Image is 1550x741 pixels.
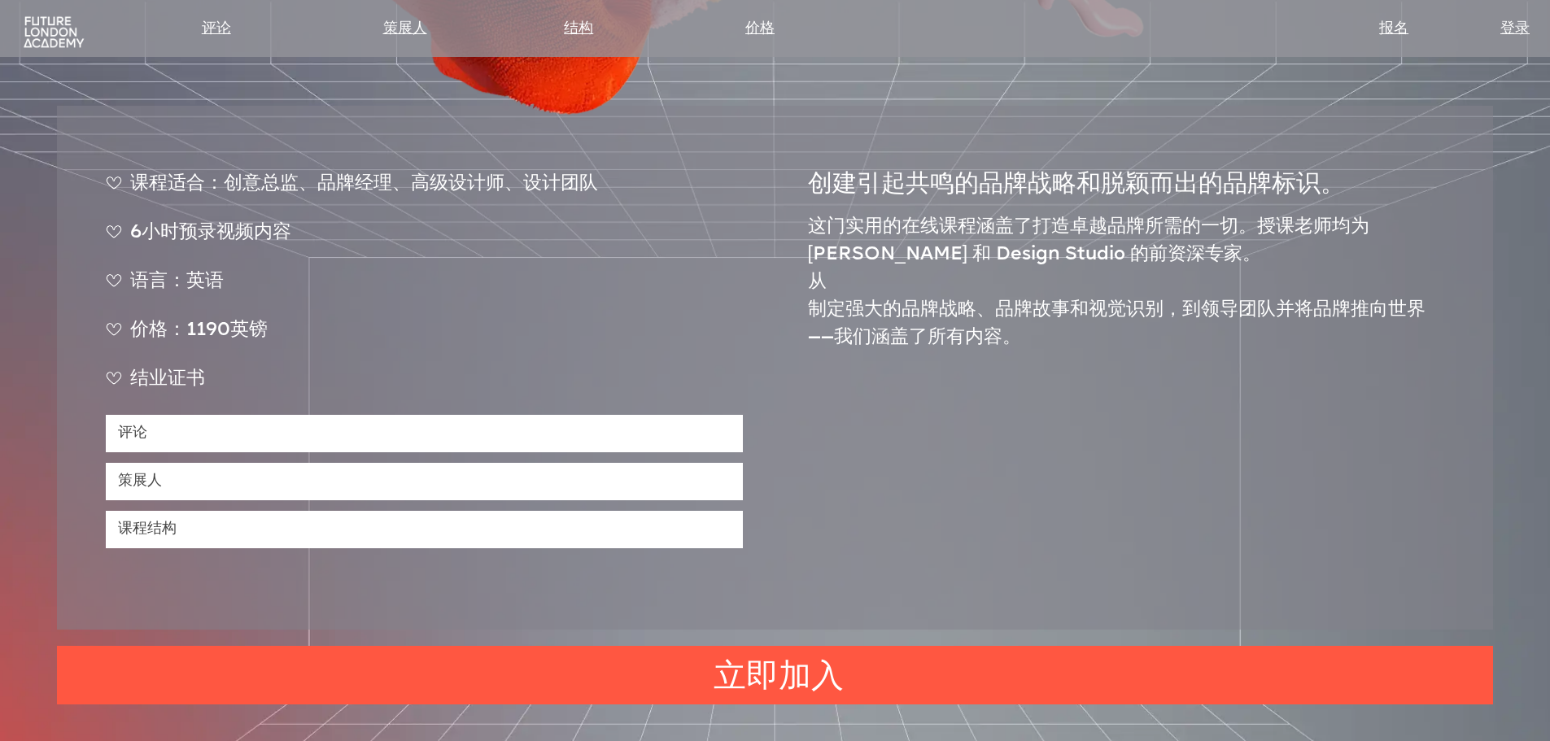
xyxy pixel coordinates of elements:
[383,18,427,41] a: 策展人
[106,463,743,500] a: 策展人
[118,522,177,537] font: 课程结构
[130,321,268,340] font: 价格：1190英镑
[106,511,743,548] a: 课程结构
[808,273,827,292] font: 从
[130,224,291,242] font: 6小时预录视频内容
[130,370,205,389] font: 结业证书
[745,22,775,37] font: 价格
[714,662,844,695] font: 立即加入
[118,426,147,441] font: 评论
[202,22,231,37] font: 评论
[1379,22,1408,37] font: 报名
[564,18,593,41] a: 结构
[202,18,231,41] a: 评论
[130,272,224,291] font: 语言：英语
[808,172,1345,198] font: 创建引起共鸣的品牌战略和脱颖而出的品牌标识。
[808,301,1426,347] font: 制定强大的品牌战略、品牌故事和视觉识别，到领导团队并将品牌推向世界——我们涵盖了所有内容。
[1379,18,1408,41] a: 报名
[57,646,1493,704] a: 立即加入
[564,22,593,37] font: 结构
[1500,18,1530,41] a: 登录
[745,18,775,41] a: 价格
[383,22,427,37] font: 策展人
[808,218,1369,264] font: 这门实用的在线课程涵盖了打造卓越品牌所需的一切。授课老师均为 [PERSON_NAME] 和 Design Studio 的前资深专家。
[118,474,162,489] font: 策展人
[1500,22,1530,37] font: 登录
[130,175,598,194] font: 课程适合：创意总监、品牌经理、高级设计师、设计团队
[106,415,743,452] a: 评论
